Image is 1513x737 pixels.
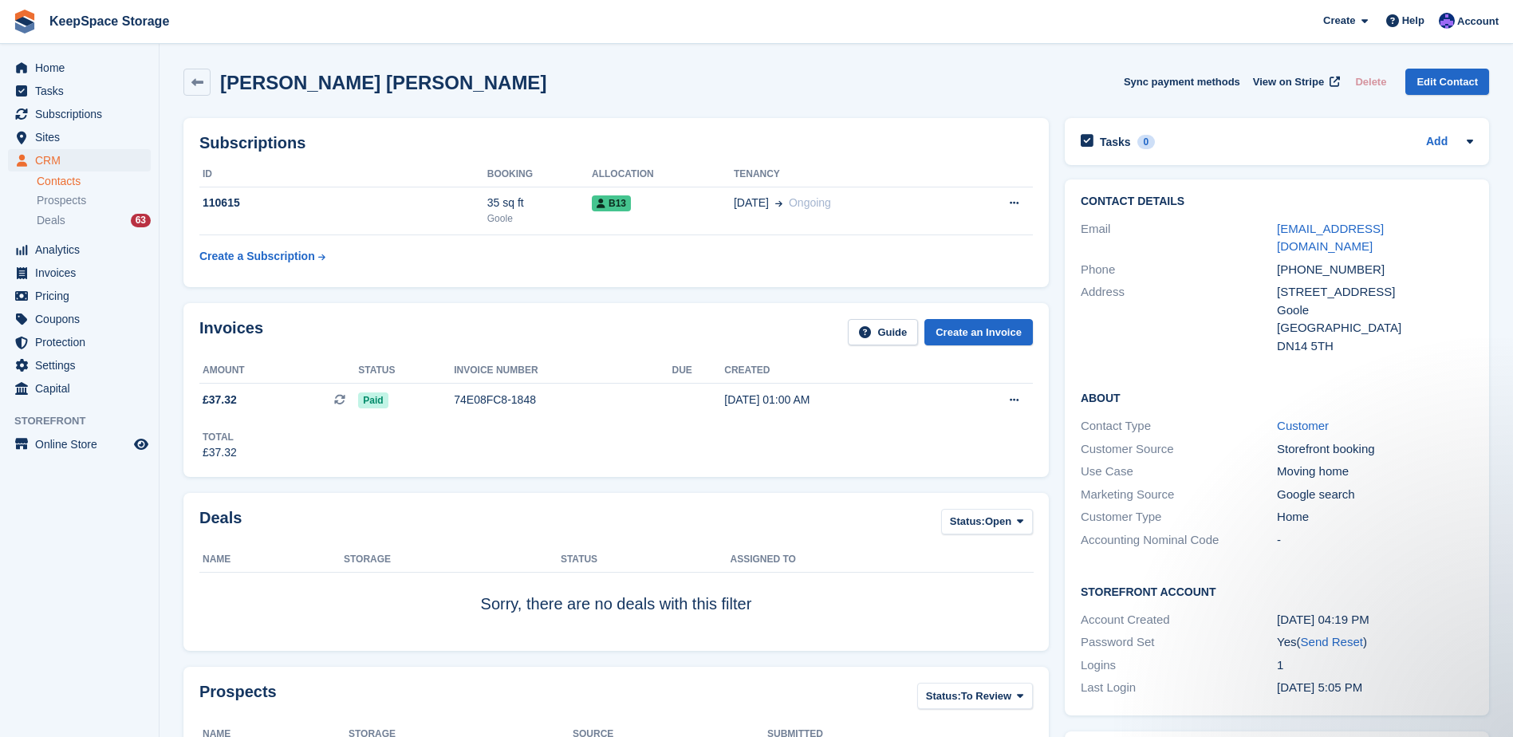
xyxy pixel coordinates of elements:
[203,392,237,408] span: £37.32
[1439,13,1455,29] img: Chloe Clark
[37,212,151,229] a: Deals 63
[1081,679,1277,697] div: Last Login
[35,354,131,376] span: Settings
[487,211,592,226] div: Goole
[1349,69,1393,95] button: Delete
[1426,133,1448,152] a: Add
[1081,486,1277,504] div: Marketing Source
[8,262,151,284] a: menu
[199,683,277,712] h2: Prospects
[1277,440,1473,459] div: Storefront booking
[1297,635,1367,648] span: ( )
[35,377,131,400] span: Capital
[199,195,487,211] div: 110615
[1081,508,1277,526] div: Customer Type
[481,595,752,613] span: Sorry, there are no deals with this filter
[1277,611,1473,629] div: [DATE] 04:19 PM
[1457,14,1499,30] span: Account
[199,509,242,538] h2: Deals
[672,358,725,384] th: Due
[8,354,151,376] a: menu
[199,248,315,265] div: Create a Subscription
[37,213,65,228] span: Deals
[592,162,734,187] th: Allocation
[1081,389,1473,405] h2: About
[199,319,263,345] h2: Invoices
[199,134,1033,152] h2: Subscriptions
[1277,222,1384,254] a: [EMAIL_ADDRESS][DOMAIN_NAME]
[1124,69,1240,95] button: Sync payment methods
[1277,337,1473,356] div: DN14 5TH
[1277,261,1473,279] div: [PHONE_NUMBER]
[561,547,731,573] th: Status
[454,392,672,408] div: 74E08FC8-1848
[35,57,131,79] span: Home
[1081,417,1277,436] div: Contact Type
[1081,611,1277,629] div: Account Created
[1277,486,1473,504] div: Google search
[926,688,961,704] span: Status:
[734,195,769,211] span: [DATE]
[14,413,159,429] span: Storefront
[35,103,131,125] span: Subscriptions
[848,319,918,345] a: Guide
[789,196,831,209] span: Ongoing
[1277,656,1473,675] div: 1
[199,162,487,187] th: ID
[8,126,151,148] a: menu
[1247,69,1343,95] a: View on Stripe
[1081,463,1277,481] div: Use Case
[8,103,151,125] a: menu
[358,392,388,408] span: Paid
[8,238,151,261] a: menu
[35,149,131,171] span: CRM
[724,392,946,408] div: [DATE] 01:00 AM
[35,262,131,284] span: Invoices
[344,547,561,573] th: Storage
[1081,220,1277,256] div: Email
[454,358,672,384] th: Invoice number
[199,242,325,271] a: Create a Subscription
[199,358,358,384] th: Amount
[37,174,151,189] a: Contacts
[1081,261,1277,279] div: Phone
[1253,74,1324,90] span: View on Stripe
[1081,440,1277,459] div: Customer Source
[35,238,131,261] span: Analytics
[1081,531,1277,550] div: Accounting Nominal Code
[1277,680,1362,694] time: 2025-09-26 16:05:25 UTC
[1081,195,1473,208] h2: Contact Details
[592,195,631,211] span: B13
[1323,13,1355,29] span: Create
[1081,656,1277,675] div: Logins
[203,430,237,444] div: Total
[8,308,151,330] a: menu
[950,514,985,530] span: Status:
[1081,583,1473,599] h2: Storefront Account
[924,319,1033,345] a: Create an Invoice
[1277,319,1473,337] div: [GEOGRAPHIC_DATA]
[35,126,131,148] span: Sites
[35,285,131,307] span: Pricing
[1277,419,1329,432] a: Customer
[8,377,151,400] a: menu
[734,162,956,187] th: Tenancy
[35,80,131,102] span: Tasks
[35,308,131,330] span: Coupons
[1277,301,1473,320] div: Goole
[37,192,151,209] a: Prospects
[1277,463,1473,481] div: Moving home
[203,444,237,461] div: £37.32
[487,162,592,187] th: Booking
[961,688,1011,704] span: To Review
[1277,531,1473,550] div: -
[985,514,1011,530] span: Open
[730,547,1032,573] th: Assigned to
[1137,135,1156,149] div: 0
[37,193,86,208] span: Prospects
[487,195,592,211] div: 35 sq ft
[1081,633,1277,652] div: Password Set
[35,331,131,353] span: Protection
[8,80,151,102] a: menu
[1277,283,1473,301] div: [STREET_ADDRESS]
